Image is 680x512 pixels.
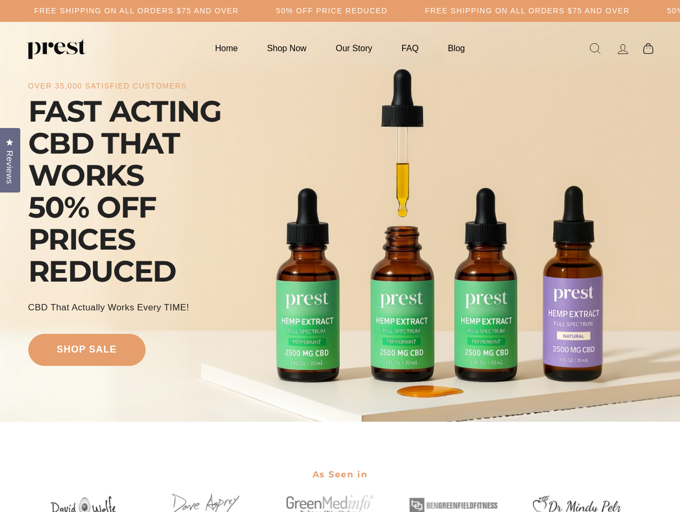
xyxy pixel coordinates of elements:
[28,462,652,486] h2: As Seen in
[27,38,85,59] img: PREST ORGANICS
[34,6,239,15] h5: Free Shipping on all orders $75 and over
[388,38,432,59] a: FAQ
[3,150,17,184] span: Reviews
[202,38,251,59] a: Home
[323,38,386,59] a: Our Story
[28,82,187,91] div: over 35,000 satisfied customers
[435,38,478,59] a: Blog
[254,38,320,59] a: Shop Now
[276,6,388,15] h5: 50% OFF PRICE REDUCED
[28,95,268,287] div: FAST ACTING CBD THAT WORKS 50% OFF PRICES REDUCED
[202,38,478,59] ul: Primary
[425,6,630,15] h5: Free Shipping on all orders $75 and over
[28,301,189,314] div: CBD That Actually Works every TIME!
[28,334,146,366] a: shop sale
